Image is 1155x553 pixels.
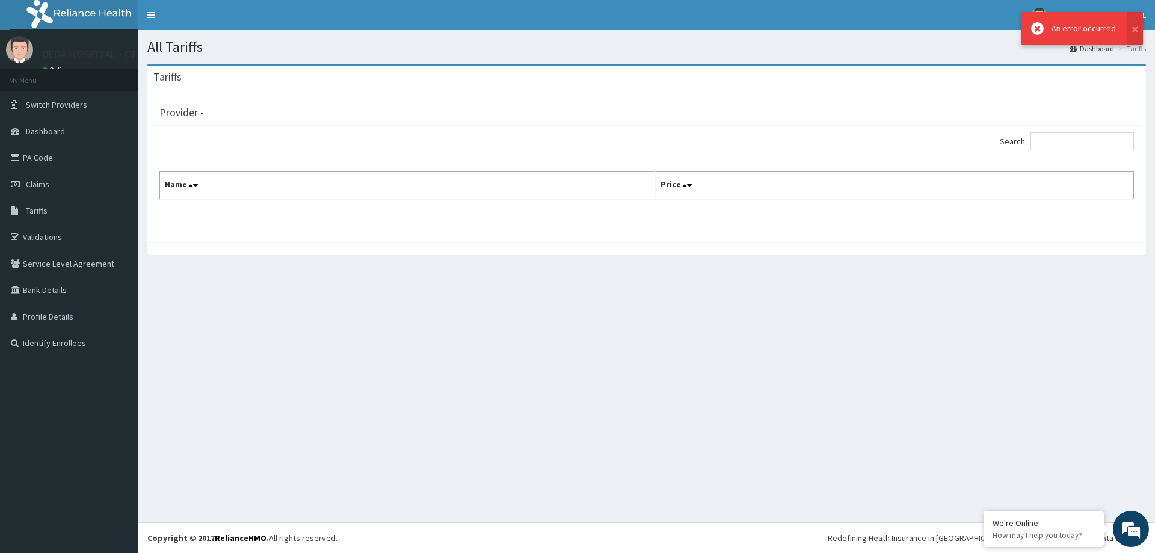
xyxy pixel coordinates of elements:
[160,172,656,200] th: Name
[1030,132,1134,150] input: Search:
[6,36,33,63] img: User Image
[215,533,266,543] a: RelianceHMO
[26,205,48,216] span: Tariffs
[42,66,71,74] a: Online
[1070,43,1114,54] a: Dashboard
[26,99,87,110] span: Switch Providers
[1115,43,1146,54] li: Tariffs
[993,517,1095,528] div: We're Online!
[1054,10,1146,20] span: DEDA HOSPITAL - OFFICIAL
[1000,132,1134,150] label: Search:
[1052,22,1116,35] div: An error occurred
[42,49,166,60] p: DEDA HOSPITAL - OFFICIAL
[828,532,1146,544] div: Redefining Heath Insurance in [GEOGRAPHIC_DATA] using Telemedicine and Data Science!
[159,107,204,118] h3: Provider -
[656,172,1134,200] th: Price
[1032,8,1047,23] img: User Image
[26,179,49,190] span: Claims
[147,533,269,543] strong: Copyright © 2017 .
[993,530,1095,540] p: How may I help you today?
[26,126,65,137] span: Dashboard
[138,522,1155,553] footer: All rights reserved.
[147,39,1146,55] h1: All Tariffs
[153,72,182,82] h3: Tariffs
